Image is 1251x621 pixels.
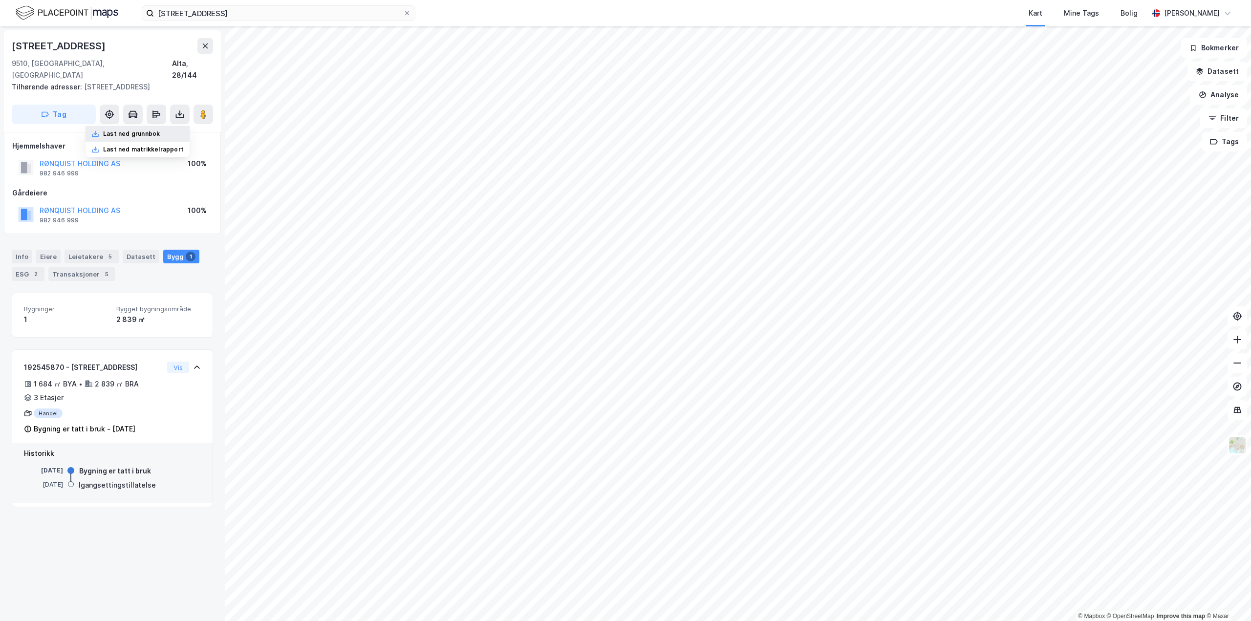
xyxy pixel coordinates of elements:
[154,6,403,21] input: Søk på adresse, matrikkel, gårdeiere, leietakere eller personer
[40,170,79,177] div: 982 946 999
[24,466,63,475] div: [DATE]
[172,58,213,81] div: Alta, 28/144
[12,187,213,199] div: Gårdeiere
[24,362,163,373] div: 192545870 - [STREET_ADDRESS]
[16,4,118,21] img: logo.f888ab2527a4732fd821a326f86c7f29.svg
[1157,613,1205,620] a: Improve this map
[1121,7,1138,19] div: Bolig
[1187,62,1247,81] button: Datasett
[24,305,108,313] span: Bygninger
[12,58,172,81] div: 9510, [GEOGRAPHIC_DATA], [GEOGRAPHIC_DATA]
[1202,132,1247,151] button: Tags
[1200,108,1247,128] button: Filter
[1190,85,1247,105] button: Analyse
[105,252,115,261] div: 5
[12,250,32,263] div: Info
[188,205,207,216] div: 100%
[31,269,41,279] div: 2
[12,83,84,91] span: Tilhørende adresser:
[116,314,201,325] div: 2 839 ㎡
[12,267,44,281] div: ESG
[24,480,63,489] div: [DATE]
[34,392,64,404] div: 3 Etasjer
[188,158,207,170] div: 100%
[186,252,195,261] div: 1
[79,465,151,477] div: Bygning er tatt i bruk
[79,380,83,388] div: •
[12,105,96,124] button: Tag
[24,314,108,325] div: 1
[103,146,184,153] div: Last ned matrikkelrapport
[12,140,213,152] div: Hjemmelshaver
[123,250,159,263] div: Datasett
[34,423,135,435] div: Bygning er tatt i bruk - [DATE]
[24,448,201,459] div: Historikk
[12,38,108,54] div: [STREET_ADDRESS]
[40,216,79,224] div: 982 946 999
[163,250,199,263] div: Bygg
[79,479,156,491] div: Igangsettingstillatelse
[103,130,160,138] div: Last ned grunnbok
[34,378,77,390] div: 1 684 ㎡ BYA
[1202,574,1251,621] div: Kontrollprogram for chat
[1228,436,1247,454] img: Z
[1064,7,1099,19] div: Mine Tags
[48,267,115,281] div: Transaksjoner
[36,250,61,263] div: Eiere
[1164,7,1220,19] div: [PERSON_NAME]
[1181,38,1247,58] button: Bokmerker
[1029,7,1042,19] div: Kart
[65,250,119,263] div: Leietakere
[1202,574,1251,621] iframe: Chat Widget
[95,378,139,390] div: 2 839 ㎡ BRA
[1107,613,1154,620] a: OpenStreetMap
[12,81,205,93] div: [STREET_ADDRESS]
[116,305,201,313] span: Bygget bygningsområde
[167,362,189,373] button: Vis
[102,269,111,279] div: 5
[1078,613,1105,620] a: Mapbox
